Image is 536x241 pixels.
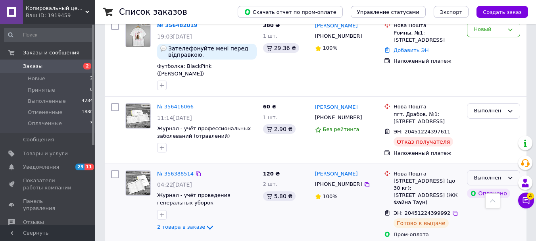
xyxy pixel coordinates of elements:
div: Отказ получателя [394,137,453,147]
div: [STREET_ADDRESS] (до 30 кг): [STREET_ADDRESS] (ЖК Файна Таун) [394,177,461,206]
div: 2.90 ₴ [263,124,296,134]
a: Фото товару [125,22,151,47]
img: Фото товару [126,171,150,195]
button: Чат с покупателем4 [518,193,534,208]
div: Готово к выдаче [394,218,448,228]
img: Фото товару [126,22,150,47]
div: [PHONE_NUMBER] [313,31,364,41]
span: ЭН: 20451224397611 [394,129,450,135]
span: 3 [90,120,93,127]
span: Создать заказ [483,9,522,15]
a: [PERSON_NAME] [315,104,358,111]
a: [PERSON_NAME] [315,170,358,178]
div: Выполнен [474,107,504,115]
div: Выполнен [474,174,504,182]
img: Фото товару [126,104,150,128]
h1: Список заказов [119,7,187,17]
span: 2 [90,75,93,82]
span: Отмененные [28,109,62,116]
a: Добавить ЭН [394,47,428,53]
span: 04:22[DATE] [157,181,192,188]
span: Зателефонуйте мені перед відправкою. [PHONE_NUMBER] [168,45,254,58]
div: [PHONE_NUMBER] [313,112,364,123]
a: Журнал - учёт проведения генеральных уборок [157,192,231,206]
span: 2 шт. [263,181,277,187]
a: Футболка: BlackPink ([PERSON_NAME]) [157,63,211,77]
img: :speech_balloon: [160,45,167,52]
a: Журнал - учёт профессиональных заболеваний (отравлений) [157,125,251,139]
button: Создать заказ [476,6,528,18]
a: № 356482019 [157,22,198,28]
span: Без рейтинга [323,126,359,132]
span: Принятые [28,87,55,94]
div: 5.80 ₴ [263,191,296,201]
span: 60 ₴ [263,104,277,110]
span: 23 [75,164,85,170]
div: Новый [474,25,504,34]
a: Создать заказ [469,9,528,15]
button: Управление статусами [351,6,426,18]
span: 100% [323,193,338,199]
span: Заказы [23,63,42,70]
span: Товары и услуги [23,150,68,157]
div: Пром-оплата [394,231,461,238]
a: Фото товару [125,170,151,196]
span: 11 [85,164,94,170]
span: Оплаченные [28,120,62,127]
span: ЭН: 20451224399992 [394,210,450,216]
span: Заказы и сообщения [23,49,79,56]
div: 29.36 ₴ [263,43,299,53]
div: пгт. Драбов, №1: [STREET_ADDRESS] [394,111,461,125]
div: Наложенный платеж [394,58,461,65]
span: 1 шт. [263,33,277,39]
span: 19:03[DATE] [157,33,192,40]
div: [PHONE_NUMBER] [313,179,364,189]
a: № 356388514 [157,171,194,177]
span: 4284 [82,98,93,105]
span: 1 шт. [263,114,277,120]
span: 2 товара в заказе [157,224,205,230]
div: Нова Пошта [394,22,461,29]
div: Нова Пошта [394,170,461,177]
span: 120 ₴ [263,171,280,177]
span: 4 [527,192,534,199]
button: Скачать отчет по пром-оплате [238,6,343,18]
div: Оплачено [467,189,510,198]
div: Ромны, №1: [STREET_ADDRESS] [394,29,461,44]
span: Управление статусами [357,9,419,15]
div: Ваш ID: 1919459 [26,12,95,19]
span: 100% [323,45,338,51]
span: Скачать отчет по пром-оплате [244,8,336,15]
span: Сообщения [23,136,54,143]
input: Поиск [4,28,94,42]
div: Нова Пошта [394,103,461,110]
span: Панель управления [23,198,73,212]
a: [PERSON_NAME] [315,22,358,30]
button: Экспорт [434,6,469,18]
span: 11:14[DATE] [157,115,192,121]
span: 380 ₴ [263,22,280,28]
span: Уведомления [23,164,59,171]
span: Выполненные [28,98,66,105]
span: 2 [83,63,91,69]
span: Экспорт [440,9,462,15]
div: Наложенный платеж [394,150,461,157]
span: Новые [28,75,45,82]
a: Фото товару [125,103,151,129]
span: Показатели работы компании [23,177,73,191]
a: № 356416066 [157,104,194,110]
a: 2 товара в заказе [157,224,215,230]
span: Копировальный центр "Copy-print" [26,5,85,12]
span: Отзывы [23,219,44,226]
span: 1880 [82,109,93,116]
span: 0 [90,87,93,94]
